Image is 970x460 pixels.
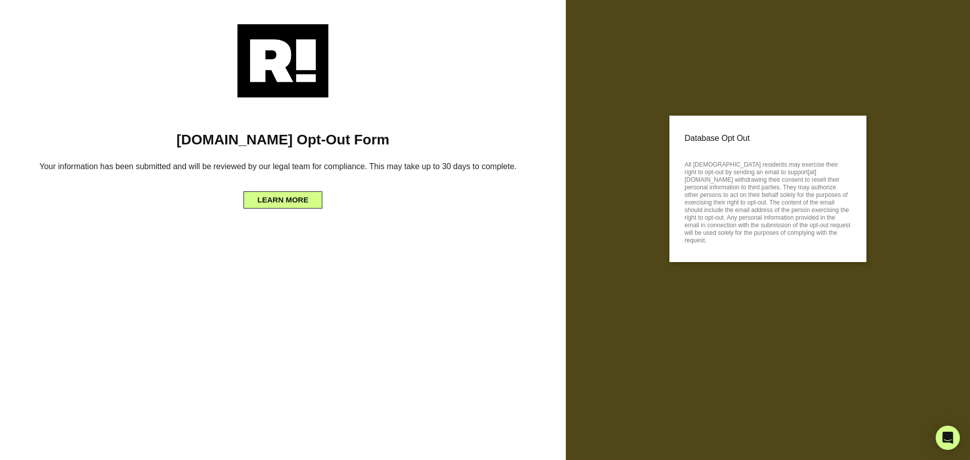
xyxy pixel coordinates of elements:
[244,191,323,209] button: LEARN MORE
[936,426,960,450] div: Open Intercom Messenger
[685,158,851,244] p: All [DEMOGRAPHIC_DATA] residents may exercise their right to opt-out by sending an email to suppo...
[15,158,551,179] h6: Your information has been submitted and will be reviewed by our legal team for compliance. This m...
[244,193,323,201] a: LEARN MORE
[685,131,851,146] p: Database Opt Out
[237,24,328,97] img: Retention.com
[15,131,551,148] h1: [DOMAIN_NAME] Opt-Out Form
